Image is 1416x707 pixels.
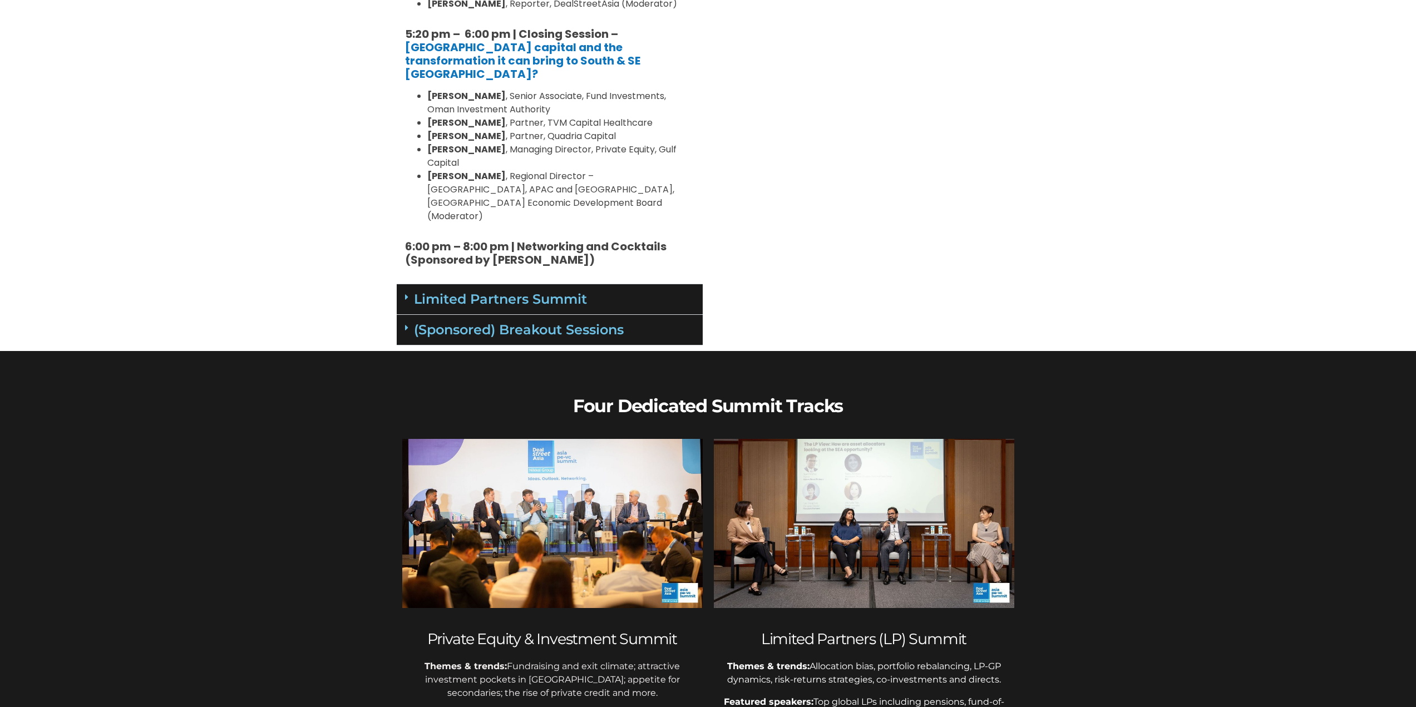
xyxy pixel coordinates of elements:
[427,130,506,142] strong: [PERSON_NAME]
[427,170,694,223] li: , Regional Director – [GEOGRAPHIC_DATA], APAC and [GEOGRAPHIC_DATA], [GEOGRAPHIC_DATA] Economic D...
[427,130,694,143] li: , Partner, Quadria Capital
[402,630,703,648] h2: Private Equity & Investment Summit
[427,116,506,129] strong: [PERSON_NAME]
[427,90,506,102] strong: [PERSON_NAME]
[405,39,640,82] a: [GEOGRAPHIC_DATA] capital and the transformation it can bring to South & SE [GEOGRAPHIC_DATA]?
[727,661,810,671] span: Themes & trends:
[414,291,587,307] a: Limited Partners Summit
[405,239,667,268] strong: 6:00 pm – 8:00 pm | Networking and Cocktails (Sponsored by [PERSON_NAME])
[425,661,507,671] strong: Themes & trends:
[427,116,694,130] li: , Partner, TVM Capital Healthcare
[724,696,813,707] span: Featured speakers:
[727,661,1003,685] span: Allocation bias, portfolio rebalancing, LP-GP dynamics, risk-returns strategies, co-investments a...
[427,90,694,116] li: , Senior Associate, Fund Investments, Oman Investment Authority
[402,660,703,700] p: Fundraising and exit climate; attractive investment pockets in [GEOGRAPHIC_DATA]; appetite for se...
[573,395,843,417] b: Four Dedicated Summit Tracks
[405,26,618,42] strong: 5:20 pm – 6:00 pm | Closing Session –
[427,143,506,156] strong: [PERSON_NAME]
[427,143,694,170] li: , Managing Director, Private Equity, Gulf Capital
[714,630,1014,648] h2: Limited Partners (LP) Summit
[414,322,624,338] a: (Sponsored) Breakout Sessions
[427,170,506,182] strong: [PERSON_NAME]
